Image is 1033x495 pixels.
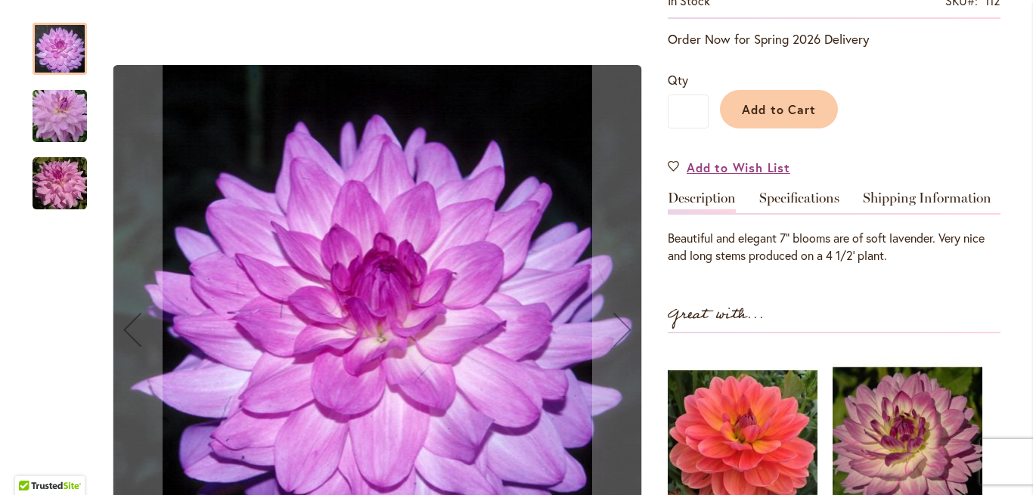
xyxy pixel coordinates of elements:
div: Cloudburst [33,142,87,209]
div: Detailed Product Info [668,191,1000,265]
a: Shipping Information [863,191,991,213]
a: Specifications [759,191,839,213]
div: Cloudburst [33,75,102,142]
a: Add to Wish List [668,159,790,176]
img: Cloudburst [5,80,114,153]
iframe: Launch Accessibility Center [11,441,54,484]
div: Beautiful and elegant 7" blooms are of soft lavender. Very nice and long stems produced on a 4 1/... [668,230,1000,265]
button: Add to Cart [720,90,838,128]
a: Description [668,191,736,213]
div: Cloudburst [33,8,102,75]
span: Add to Wish List [687,159,790,176]
span: Add to Cart [742,101,817,117]
strong: Great with... [668,302,765,327]
span: Qty [668,72,688,88]
img: Cloudburst [33,156,87,211]
p: Order Now for Spring 2026 Delivery [668,30,1000,48]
